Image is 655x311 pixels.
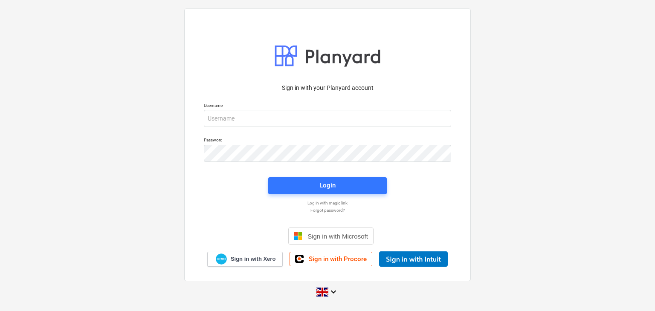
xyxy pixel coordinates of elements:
img: Microsoft logo [294,232,302,240]
button: Login [268,177,387,194]
a: Sign in with Xero [207,252,283,267]
a: Sign in with Procore [290,252,372,266]
p: Username [204,103,451,110]
span: Sign in with Procore [309,255,367,263]
input: Username [204,110,451,127]
p: Password [204,137,451,144]
a: Forgot password? [200,207,455,213]
i: keyboard_arrow_down [328,287,339,297]
div: Login [319,180,336,191]
p: Sign in with your Planyard account [204,84,451,92]
img: Xero logo [216,253,227,265]
span: Sign in with Xero [231,255,275,263]
span: Sign in with Microsoft [307,233,368,240]
a: Log in with magic link [200,200,455,206]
